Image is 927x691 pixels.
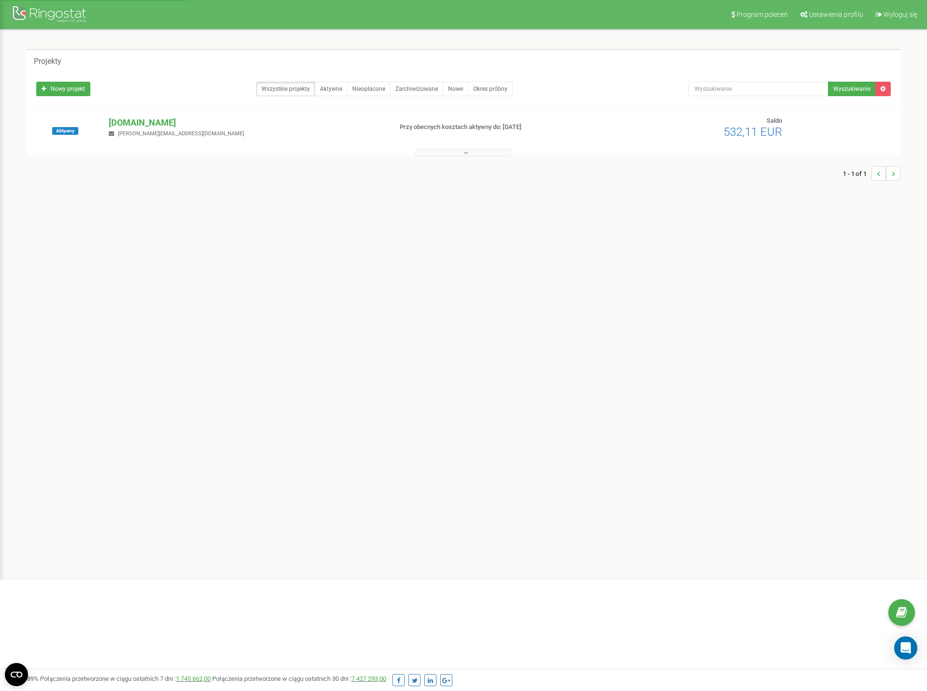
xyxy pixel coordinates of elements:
a: Nowy projekt [36,82,90,96]
div: Open Intercom Messenger [894,636,917,660]
h5: Projekty [34,57,61,66]
p: Przy obecnych kosztach aktywny do: [DATE] [400,123,603,132]
span: 1 - 1 of 1 [843,166,871,181]
nav: ... [843,157,900,190]
button: Wyszukiwanie [828,82,876,96]
a: Aktywne [315,82,348,96]
a: Okres próbny [468,82,513,96]
span: Aktywny [52,127,78,135]
span: Wyloguj się [884,11,917,18]
a: Nieopłacone [347,82,391,96]
p: [DOMAIN_NAME] [109,116,384,129]
a: Wszystkie projekty [256,82,315,96]
span: Program poleceń [737,11,788,18]
span: Ustawienia profilu [809,11,863,18]
a: Zarchiwizowane [390,82,443,96]
input: Wyszukiwanie [688,82,829,96]
button: Open CMP widget [5,663,28,686]
span: [PERSON_NAME][EMAIL_ADDRESS][DOMAIN_NAME] [118,130,244,137]
span: 532,11 EUR [724,125,782,139]
span: Saldo [767,117,782,124]
a: Nowe [443,82,468,96]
